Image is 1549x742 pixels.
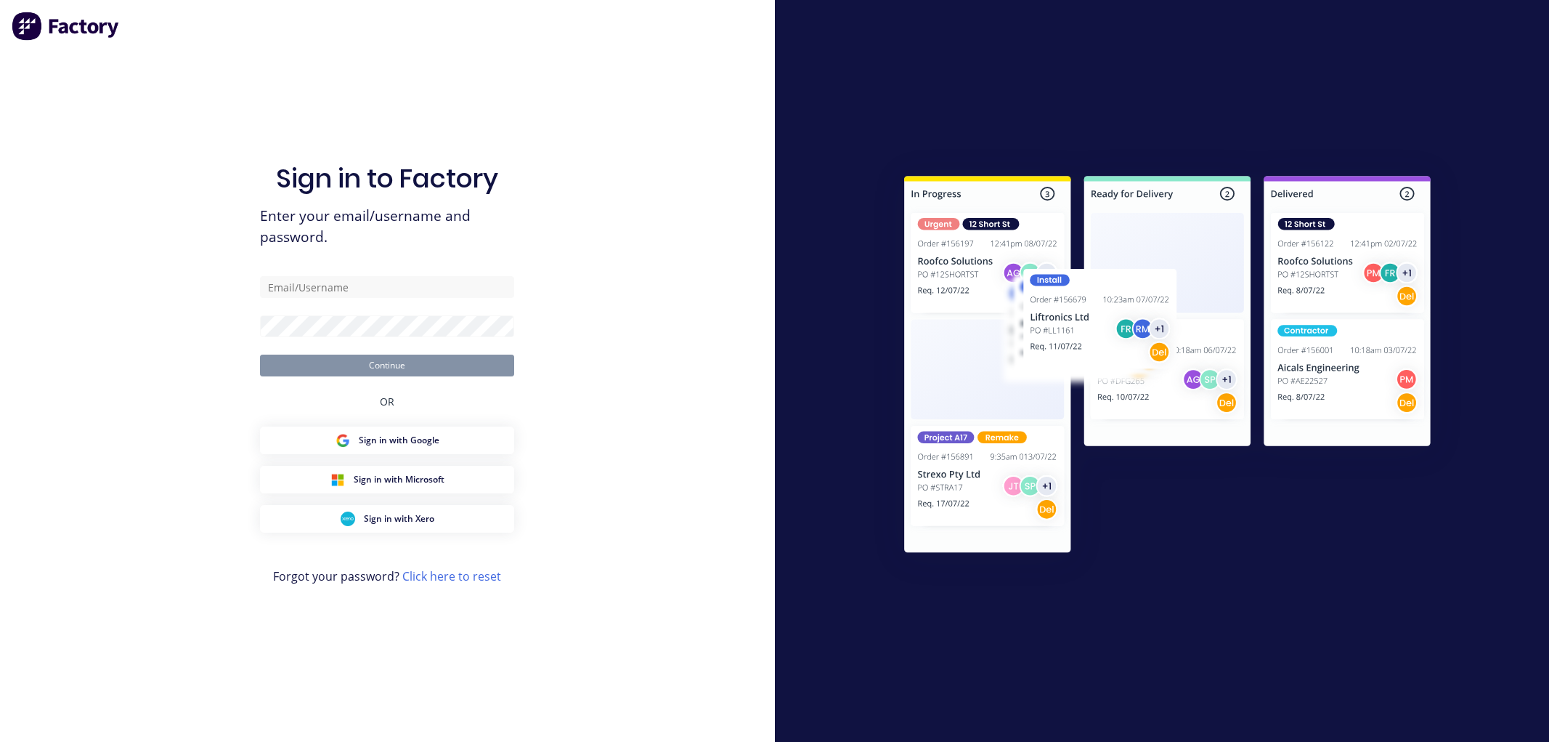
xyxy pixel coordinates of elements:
img: Microsoft Sign in [330,472,345,487]
button: Continue [260,355,514,376]
button: Microsoft Sign inSign in with Microsoft [260,466,514,493]
img: Google Sign in [336,433,350,448]
img: Factory [12,12,121,41]
h1: Sign in to Factory [276,163,498,194]
input: Email/Username [260,276,514,298]
span: Sign in with Google [359,434,439,447]
img: Sign in [872,147,1463,587]
span: Enter your email/username and password. [260,206,514,248]
span: Sign in with Microsoft [354,473,444,486]
span: Forgot your password? [273,568,501,585]
img: Xero Sign in [341,512,355,526]
a: Click here to reset [402,568,501,584]
button: Google Sign inSign in with Google [260,427,514,454]
span: Sign in with Xero [364,512,434,525]
button: Xero Sign inSign in with Xero [260,505,514,533]
div: OR [380,376,394,427]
